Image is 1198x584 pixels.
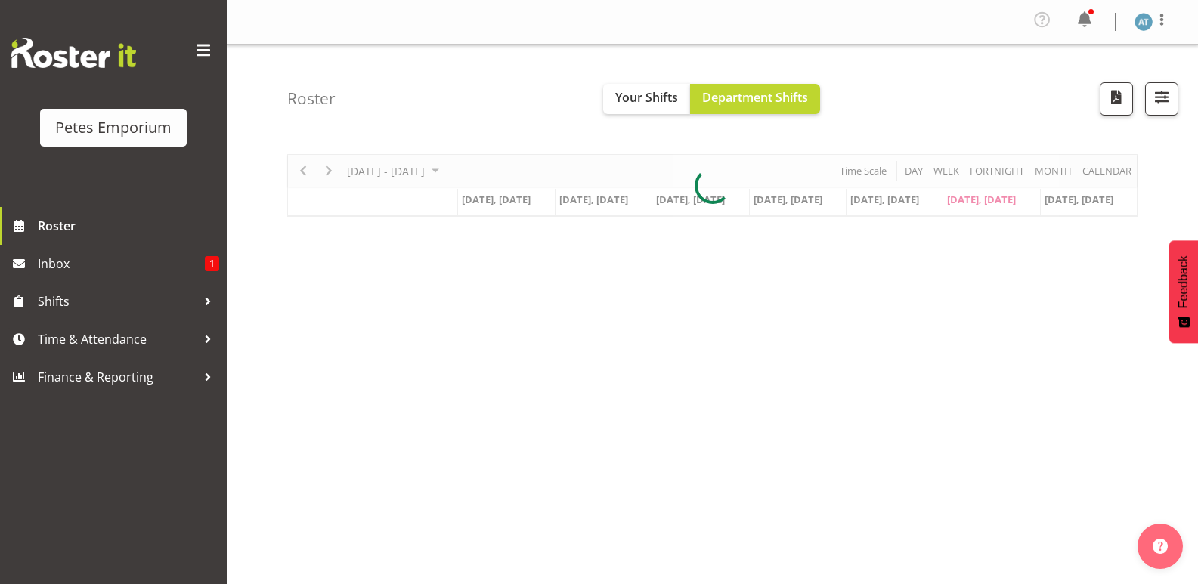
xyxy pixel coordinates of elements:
button: Your Shifts [603,84,690,114]
span: Time & Attendance [38,328,197,351]
span: Your Shifts [615,89,678,106]
span: Inbox [38,252,205,275]
button: Department Shifts [690,84,820,114]
div: Petes Emporium [55,116,172,139]
img: Rosterit website logo [11,38,136,68]
span: 1 [205,256,219,271]
span: Finance & Reporting [38,366,197,388]
button: Download a PDF of the roster according to the set date range. [1100,82,1133,116]
span: Roster [38,215,219,237]
img: alex-micheal-taniwha5364.jpg [1135,13,1153,31]
button: Filter Shifts [1145,82,1178,116]
h4: Roster [287,90,336,107]
img: help-xxl-2.png [1153,539,1168,554]
span: Department Shifts [702,89,808,106]
span: Feedback [1177,255,1190,308]
button: Feedback - Show survey [1169,240,1198,343]
span: Shifts [38,290,197,313]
